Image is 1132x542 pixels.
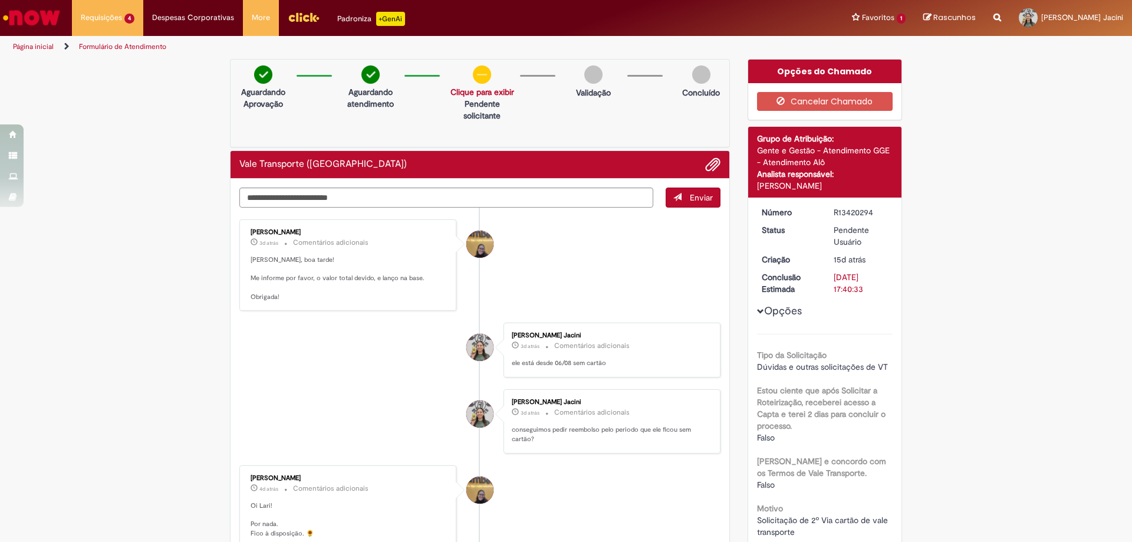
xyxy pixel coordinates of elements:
ul: Trilhas de página [9,36,746,58]
a: Formulário de Atendimento [79,42,166,51]
span: 4 [124,14,134,24]
small: Comentários adicionais [554,408,630,418]
span: Falso [757,432,775,443]
div: [PERSON_NAME] Jacini [512,399,708,406]
b: Tipo da Solicitação [757,350,827,360]
div: Analista responsável: [757,168,893,180]
div: Larissa Sapata Jacini [466,334,493,361]
dt: Criação [753,254,825,265]
div: [PERSON_NAME] [251,475,447,482]
small: Comentários adicionais [293,484,368,494]
img: img-circle-grey.png [584,65,603,84]
a: Clique para exibir [450,87,514,97]
p: conseguimos pedir reembolso pelo periodo que ele ficou sem cartão? [512,425,708,444]
span: Falso [757,479,775,490]
dt: Status [753,224,825,236]
img: circle-minus.png [473,65,491,84]
span: Enviar [690,192,713,203]
span: 4d atrás [259,485,278,492]
b: Motivo [757,503,783,514]
div: Opções do Chamado [748,60,902,83]
span: 1 [897,14,906,24]
a: Página inicial [13,42,54,51]
time: 15/08/2025 11:21:08 [834,254,866,265]
span: 3d atrás [521,409,539,416]
img: click_logo_yellow_360x200.png [288,8,320,26]
p: [PERSON_NAME], boa tarde! Me informe por favor, o valor total devido, e lanço na base. Obrigada! [251,255,447,302]
time: 26/08/2025 13:22:43 [259,485,278,492]
div: [PERSON_NAME] [757,180,893,192]
time: 26/08/2025 17:25:57 [259,239,278,247]
p: Aguardando atendimento [343,86,398,110]
small: Comentários adicionais [554,341,630,351]
img: ServiceNow [1,6,62,29]
div: [PERSON_NAME] [251,229,447,236]
span: 15d atrás [834,254,866,265]
div: Amanda De Campos Gomes Do Nascimento [466,477,493,504]
h2: Vale Transporte (VT) Histórico de tíquete [239,159,407,170]
dt: Número [753,206,825,218]
a: Rascunhos [923,12,976,24]
div: Gente e Gestão - Atendimento GGE - Atendimento Alô [757,144,893,168]
div: Pendente Usuário [834,224,889,248]
dt: Conclusão Estimada [753,271,825,295]
p: Pendente solicitante [450,98,514,121]
span: 3d atrás [259,239,278,247]
time: 26/08/2025 16:09:46 [521,343,539,350]
button: Adicionar anexos [705,157,720,172]
img: img-circle-grey.png [692,65,710,84]
span: More [252,12,270,24]
span: Dúvidas e outras solicitações de VT [757,362,888,372]
span: Rascunhos [933,12,976,23]
button: Enviar [666,188,720,208]
time: 26/08/2025 16:09:34 [521,409,539,416]
p: Aguardando Aprovação [235,86,291,110]
span: [PERSON_NAME] Jacini [1041,12,1123,22]
b: Estou ciente que após Solicitar a Roteirização, receberei acesso a Capta e terei 2 dias para conc... [757,385,886,431]
div: Grupo de Atribuição: [757,133,893,144]
div: [DATE] 17:40:33 [834,271,889,295]
span: Favoritos [862,12,894,24]
div: Padroniza [337,12,405,26]
p: Concluído [682,87,720,98]
small: Comentários adicionais [293,238,368,248]
div: Amanda De Campos Gomes Do Nascimento [466,231,493,258]
span: Solicitação de 2º Via cartão de vale transporte [757,515,890,537]
div: R13420294 [834,206,889,218]
div: Larissa Sapata Jacini [466,400,493,428]
img: check-circle-green.png [254,65,272,84]
p: Validação [576,87,611,98]
button: Cancelar Chamado [757,92,893,111]
span: Despesas Corporativas [152,12,234,24]
p: ele está desde 06/08 sem cartão [512,359,708,368]
p: Oi Lari! Por nada. Fico à disposição. 🌻 [251,501,447,538]
textarea: Digite sua mensagem aqui... [239,188,653,208]
b: [PERSON_NAME] e concordo com os Termos de Vale Transporte. [757,456,886,478]
span: 3d atrás [521,343,539,350]
div: [PERSON_NAME] Jacini [512,332,708,339]
img: check-circle-green.png [361,65,380,84]
span: Requisições [81,12,122,24]
p: +GenAi [376,12,405,26]
div: 15/08/2025 11:21:08 [834,254,889,265]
